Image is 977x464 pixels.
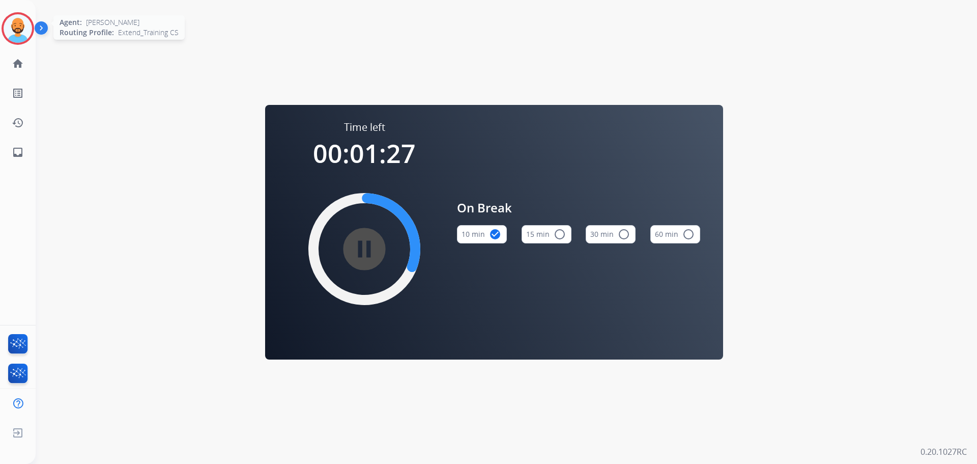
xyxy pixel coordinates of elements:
mat-icon: history [12,117,24,129]
button: 10 min [457,225,507,243]
mat-icon: list_alt [12,87,24,99]
button: 30 min [586,225,636,243]
span: On Break [457,199,700,217]
button: 60 min [650,225,700,243]
mat-icon: check_circle [489,228,501,240]
mat-icon: inbox [12,146,24,158]
span: 00:01:27 [313,136,416,171]
img: avatar [4,14,32,43]
span: [PERSON_NAME] [86,17,139,28]
mat-icon: pause_circle_filled [358,243,370,255]
mat-icon: home [12,58,24,70]
p: 0.20.1027RC [921,446,967,458]
span: Agent: [60,17,82,28]
mat-icon: radio_button_unchecked [618,228,630,240]
button: 15 min [522,225,571,243]
mat-icon: radio_button_unchecked [682,228,695,240]
span: Extend_Training CS [118,28,179,38]
span: Time left [344,120,385,134]
span: Routing Profile: [60,28,114,38]
mat-icon: radio_button_unchecked [554,228,566,240]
